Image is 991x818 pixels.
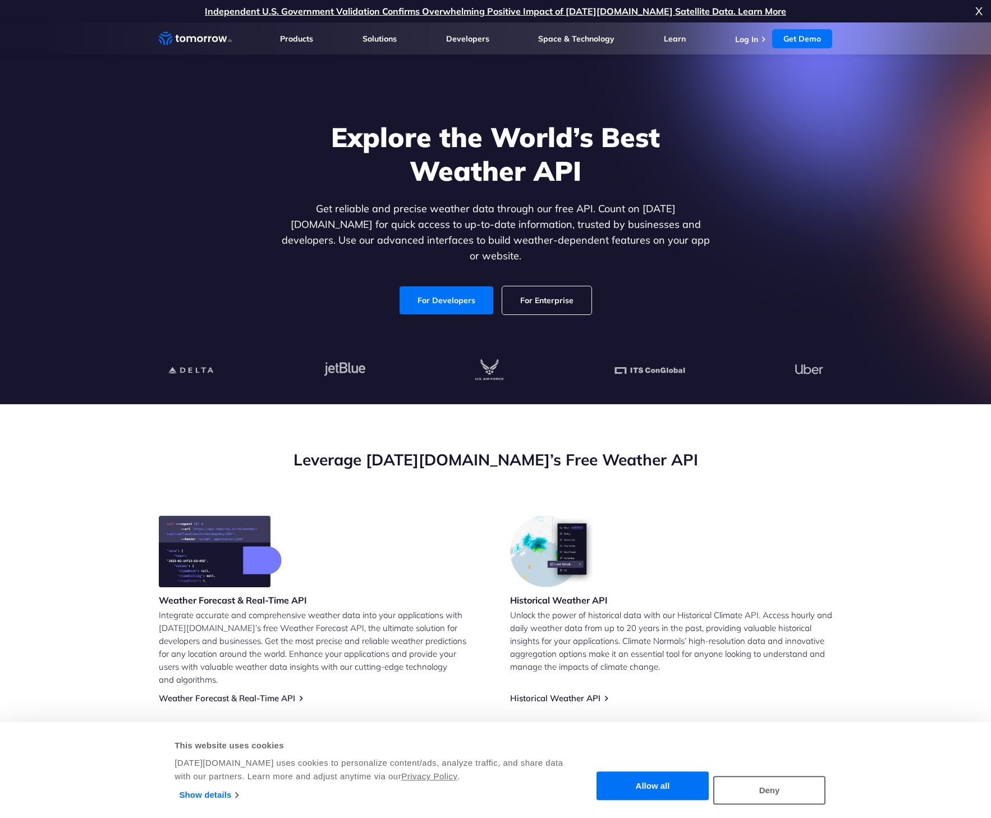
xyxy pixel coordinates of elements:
[159,594,307,606] h3: Weather Forecast & Real-Time API
[772,29,832,48] a: Get Demo
[664,34,686,44] a: Learn
[159,693,295,703] a: Weather Forecast & Real-Time API
[597,772,709,801] button: Allow all
[180,787,238,803] a: Show details
[400,286,493,314] a: For Developers
[510,609,832,673] p: Unlock the power of historical data with our Historical Climate API. Access hourly and daily weat...
[510,693,600,703] a: Historical Weather API
[280,34,313,44] a: Products
[401,771,457,781] a: Privacy Policy
[538,34,614,44] a: Space & Technology
[735,34,758,44] a: Log In
[279,201,712,264] p: Get reliable and precise weather data through our free API. Count on [DATE][DOMAIN_NAME] for quic...
[510,594,608,606] h3: Historical Weather API
[159,30,232,47] a: Home link
[502,286,591,314] a: For Enterprise
[279,120,712,188] h1: Explore the World’s Best Weather API
[446,34,489,44] a: Developers
[713,776,825,805] button: Deny
[159,449,832,470] h2: Leverage [DATE][DOMAIN_NAME]’s Free Weather API
[205,6,786,17] a: Independent U.S. Government Validation Confirms Overwhelming Positive Impact of [DATE][DOMAIN_NAM...
[175,739,565,752] div: This website uses cookies
[363,34,397,44] a: Solutions
[175,756,565,783] div: [DATE][DOMAIN_NAME] uses cookies to personalize content/ads, analyze traffic, and share data with...
[159,609,481,686] p: Integrate accurate and comprehensive weather data into your applications with [DATE][DOMAIN_NAME]...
